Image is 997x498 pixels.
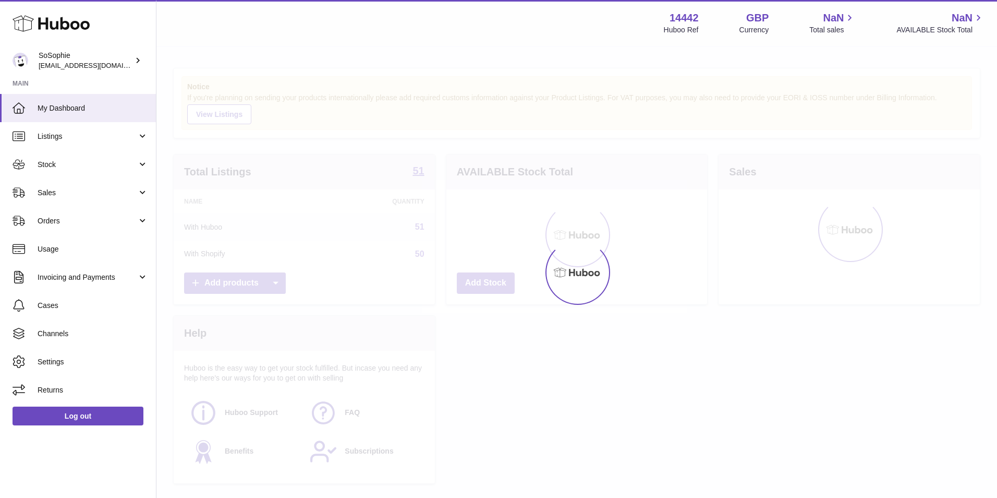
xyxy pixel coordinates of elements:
span: Sales [38,188,137,198]
span: My Dashboard [38,103,148,113]
div: Huboo Ref [664,25,699,35]
span: [EMAIL_ADDRESS][DOMAIN_NAME] [39,61,153,69]
span: NaN [952,11,972,25]
span: Returns [38,385,148,395]
strong: 14442 [670,11,699,25]
span: Stock [38,160,137,170]
a: Log out [13,407,143,425]
a: NaN Total sales [809,11,856,35]
span: Invoicing and Payments [38,272,137,282]
span: AVAILABLE Stock Total [896,25,984,35]
img: internalAdmin-14442@internal.huboo.com [13,53,28,68]
span: Listings [38,132,137,141]
span: NaN [823,11,844,25]
div: SoSophie [39,51,132,70]
div: Currency [739,25,769,35]
span: Orders [38,216,137,226]
span: Settings [38,357,148,367]
span: Channels [38,329,148,339]
strong: GBP [746,11,769,25]
span: Usage [38,244,148,254]
a: NaN AVAILABLE Stock Total [896,11,984,35]
span: Cases [38,301,148,311]
span: Total sales [809,25,856,35]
